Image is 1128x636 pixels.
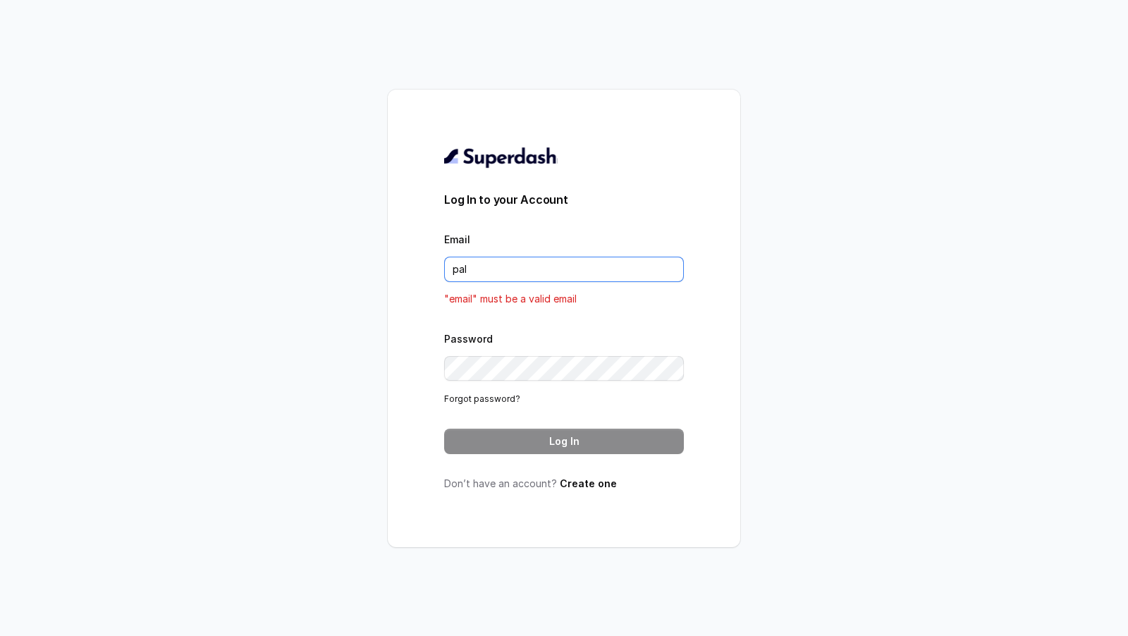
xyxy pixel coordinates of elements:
button: Log In [444,429,684,454]
label: Email [444,233,470,245]
input: youremail@example.com [444,257,684,282]
h3: Log In to your Account [444,191,684,208]
a: Create one [560,477,617,489]
img: light.svg [444,146,558,169]
a: Forgot password? [444,393,520,404]
p: "email" must be a valid email [444,291,684,307]
label: Password [444,333,493,345]
p: Don’t have an account? [444,477,684,491]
